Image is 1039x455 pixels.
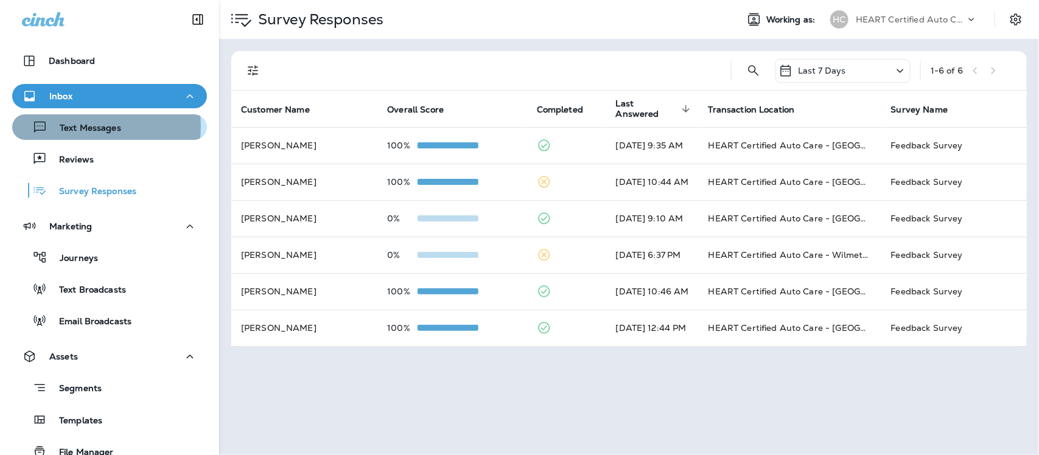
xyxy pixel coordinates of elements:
button: Filters [241,58,265,83]
p: 0% [387,214,418,223]
span: Survey Name [891,104,964,115]
td: [PERSON_NAME] [231,237,377,273]
button: Dashboard [12,49,207,73]
button: Reviews [12,146,207,172]
p: Reviews [47,155,94,166]
td: [PERSON_NAME] [231,200,377,237]
td: [PERSON_NAME] [231,164,377,200]
td: Feedback Survey [881,164,1027,200]
p: 100% [387,323,418,333]
td: [DATE] 9:35 AM [606,127,699,164]
td: HEART Certified Auto Care - [GEOGRAPHIC_DATA] [699,273,881,310]
td: HEART Certified Auto Care - [GEOGRAPHIC_DATA] [699,127,881,164]
span: Overall Score [387,105,444,115]
p: Email Broadcasts [47,316,131,328]
button: Journeys [12,245,207,270]
span: Transaction Location [708,105,795,115]
td: [PERSON_NAME] [231,127,377,164]
p: Dashboard [49,56,95,66]
button: Marketing [12,214,207,238]
p: HEART Certified Auto Care [856,15,965,24]
span: Completed [537,104,599,115]
button: Collapse Sidebar [181,7,215,32]
td: HEART Certified Auto Care - [GEOGRAPHIC_DATA] [699,164,881,200]
button: Segments [12,375,207,401]
button: Email Broadcasts [12,308,207,333]
button: Inbox [12,84,207,108]
div: HC [830,10,848,29]
td: HEART Certified Auto Care - Wilmette [699,237,881,273]
p: 100% [387,177,418,187]
button: Search Survey Responses [741,58,766,83]
button: Survey Responses [12,178,207,203]
button: Text Messages [12,114,207,140]
td: [DATE] 12:44 PM [606,310,699,346]
p: Inbox [49,91,72,101]
td: Feedback Survey [881,310,1027,346]
span: Last Answered [616,99,694,119]
span: Completed [537,105,583,115]
td: [PERSON_NAME] [231,273,377,310]
p: 0% [387,250,418,260]
button: Settings [1005,9,1027,30]
p: 100% [387,141,418,150]
span: Survey Name [891,105,948,115]
p: Journeys [47,253,98,265]
button: Assets [12,344,207,369]
p: Text Messages [47,123,121,134]
td: [PERSON_NAME] [231,310,377,346]
td: [DATE] 9:10 AM [606,200,699,237]
button: Text Broadcasts [12,276,207,302]
p: Survey Responses [47,186,136,198]
span: Last Answered [616,99,678,119]
div: 1 - 6 of 6 [931,66,963,75]
td: Feedback Survey [881,200,1027,237]
td: [DATE] 10:44 AM [606,164,699,200]
p: Text Broadcasts [47,285,126,296]
td: Feedback Survey [881,237,1027,273]
td: HEART Certified Auto Care - [GEOGRAPHIC_DATA] [699,200,881,237]
p: Marketing [49,221,92,231]
span: Transaction Location [708,104,811,115]
p: Assets [49,352,78,361]
span: Customer Name [241,105,310,115]
p: Last 7 Days [798,66,846,75]
p: Survey Responses [253,10,383,29]
span: Working as: [766,15,818,25]
td: [DATE] 10:46 AM [606,273,699,310]
td: [DATE] 6:37 PM [606,237,699,273]
td: Feedback Survey [881,127,1027,164]
td: Feedback Survey [881,273,1027,310]
button: Templates [12,407,207,432]
span: Customer Name [241,104,326,115]
p: Templates [47,415,102,427]
span: Overall Score [387,104,460,115]
td: HEART Certified Auto Care - [GEOGRAPHIC_DATA] [699,310,881,346]
p: Segments [47,383,102,395]
p: 100% [387,287,418,296]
